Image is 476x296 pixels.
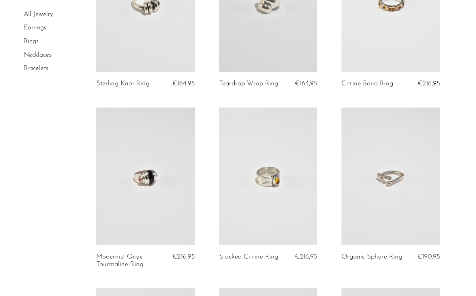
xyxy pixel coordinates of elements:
[172,253,195,260] span: €216,95
[96,253,160,268] a: Modernist Onyx Tourmaline Ring
[24,25,46,31] a: Earrings
[417,253,440,260] span: €190,95
[418,80,440,87] span: €216,95
[219,253,278,261] a: Stacked Citrine Ring
[341,80,393,87] a: Citrine Band Ring
[295,80,317,87] span: €164,95
[24,11,53,18] a: All Jewelry
[24,65,48,72] a: Bracelets
[24,38,39,45] a: Rings
[96,80,149,87] a: Sterling Knot Ring
[219,80,278,87] a: Teardrop Wrap Ring
[341,253,402,261] a: Organic Sphere Ring
[24,52,52,58] a: Necklaces
[172,80,195,87] span: €164,95
[295,253,317,260] span: €216,95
